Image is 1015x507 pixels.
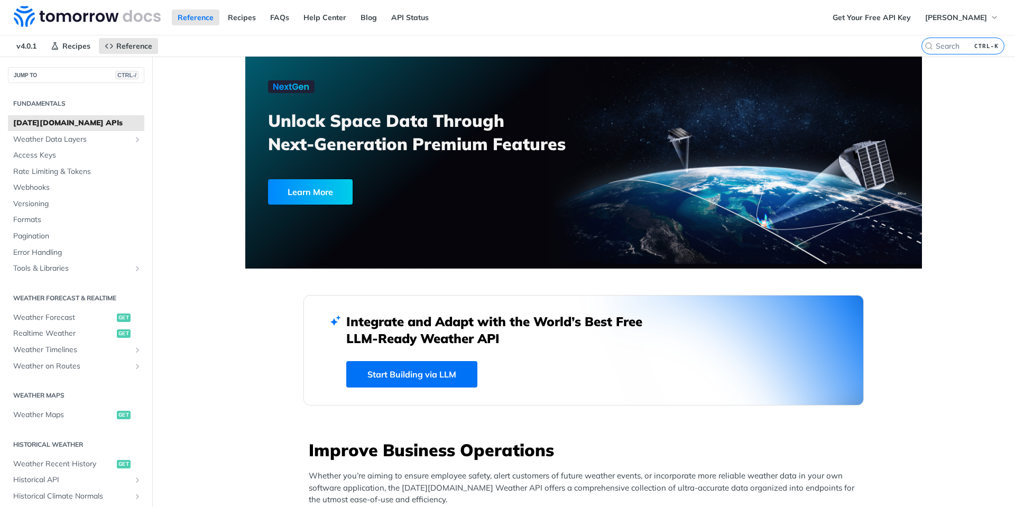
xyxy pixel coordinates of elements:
a: Reference [99,38,158,54]
span: CTRL-/ [115,71,139,79]
span: get [117,460,131,468]
a: Start Building via LLM [346,361,477,388]
button: Show subpages for Weather Timelines [133,346,142,354]
span: Error Handling [13,247,142,258]
span: Historical Climate Normals [13,491,131,502]
svg: Search [925,42,933,50]
a: Versioning [8,196,144,212]
span: Weather Data Layers [13,134,131,145]
h3: Unlock Space Data Through Next-Generation Premium Features [268,109,595,155]
button: [PERSON_NAME] [919,10,1004,25]
span: Weather Forecast [13,312,114,323]
button: Show subpages for Weather Data Layers [133,135,142,144]
img: NextGen [268,80,315,93]
span: Formats [13,215,142,225]
div: Learn More [268,179,353,205]
a: Weather TimelinesShow subpages for Weather Timelines [8,342,144,358]
span: get [117,314,131,322]
span: get [117,411,131,419]
a: Pagination [8,228,144,244]
button: Show subpages for Tools & Libraries [133,264,142,273]
a: Blog [355,10,383,25]
a: Get Your Free API Key [827,10,917,25]
h2: Historical Weather [8,440,144,449]
h2: Weather Forecast & realtime [8,293,144,303]
button: Show subpages for Historical Climate Normals [133,492,142,501]
span: Pagination [13,231,142,242]
a: Historical APIShow subpages for Historical API [8,472,144,488]
span: Weather Recent History [13,459,114,469]
h2: Weather Maps [8,391,144,400]
kbd: CTRL-K [972,41,1001,51]
h2: Fundamentals [8,99,144,108]
a: Reference [172,10,219,25]
a: Rate Limiting & Tokens [8,164,144,180]
button: JUMP TOCTRL-/ [8,67,144,83]
span: Versioning [13,199,142,209]
a: Weather Mapsget [8,407,144,423]
a: Weather on RoutesShow subpages for Weather on Routes [8,358,144,374]
a: Help Center [298,10,352,25]
a: FAQs [264,10,295,25]
span: Tools & Libraries [13,263,131,274]
a: Weather Recent Historyget [8,456,144,472]
span: Reference [116,41,152,51]
span: v4.0.1 [11,38,42,54]
a: Realtime Weatherget [8,326,144,342]
a: Recipes [45,38,96,54]
span: get [117,329,131,338]
a: Error Handling [8,245,144,261]
button: Show subpages for Weather on Routes [133,362,142,371]
span: Weather Timelines [13,345,131,355]
a: API Status [385,10,435,25]
span: Realtime Weather [13,328,114,339]
span: Historical API [13,475,131,485]
p: Whether you’re aiming to ensure employee safety, alert customers of future weather events, or inc... [309,470,864,506]
img: Tomorrow.io Weather API Docs [14,6,161,27]
span: [DATE][DOMAIN_NAME] APIs [13,118,142,128]
a: Tools & LibrariesShow subpages for Tools & Libraries [8,261,144,276]
a: Historical Climate NormalsShow subpages for Historical Climate Normals [8,488,144,504]
span: [PERSON_NAME] [925,13,987,22]
a: Webhooks [8,180,144,196]
a: [DATE][DOMAIN_NAME] APIs [8,115,144,131]
a: Formats [8,212,144,228]
h2: Integrate and Adapt with the World’s Best Free LLM-Ready Weather API [346,313,658,347]
span: Webhooks [13,182,142,193]
a: Weather Forecastget [8,310,144,326]
span: Recipes [62,41,90,51]
h3: Improve Business Operations [309,438,864,462]
span: Rate Limiting & Tokens [13,167,142,177]
a: Weather Data LayersShow subpages for Weather Data Layers [8,132,144,148]
span: Weather on Routes [13,361,131,372]
a: Access Keys [8,148,144,163]
a: Learn More [268,179,530,205]
span: Access Keys [13,150,142,161]
button: Show subpages for Historical API [133,476,142,484]
span: Weather Maps [13,410,114,420]
a: Recipes [222,10,262,25]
